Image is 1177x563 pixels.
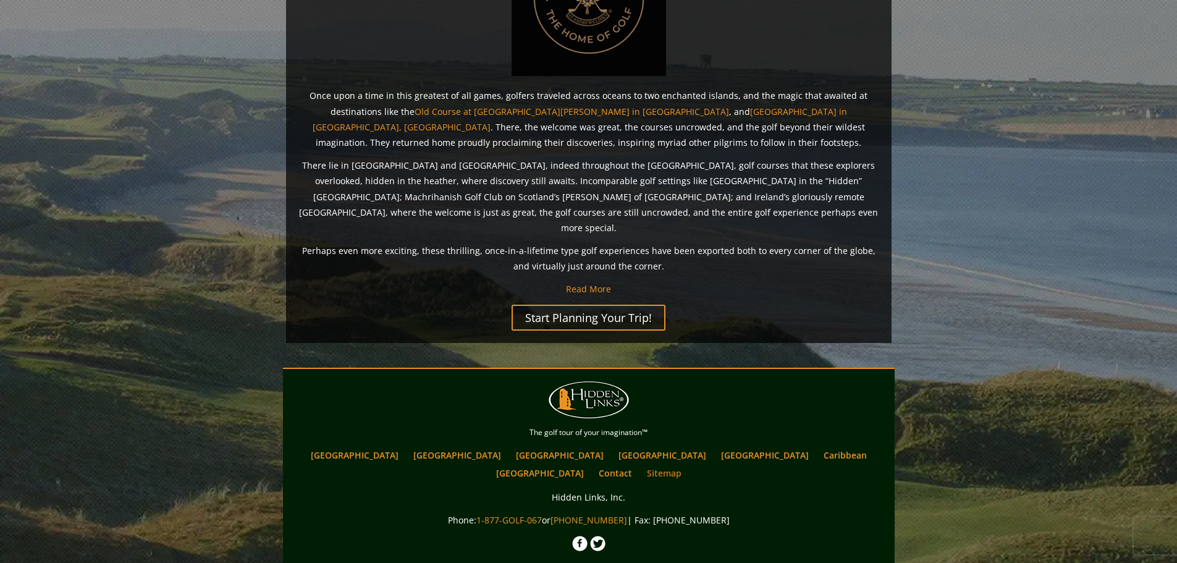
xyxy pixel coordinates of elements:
[817,446,873,464] a: Caribbean
[313,106,847,133] a: [GEOGRAPHIC_DATA] in [GEOGRAPHIC_DATA], [GEOGRAPHIC_DATA]
[286,512,892,528] p: Phone: or | Fax: [PHONE_NUMBER]
[298,158,879,235] p: There lie in [GEOGRAPHIC_DATA] and [GEOGRAPHIC_DATA], indeed throughout the [GEOGRAPHIC_DATA], go...
[286,489,892,505] p: Hidden Links, Inc.
[407,446,507,464] a: [GEOGRAPHIC_DATA]
[305,446,405,464] a: [GEOGRAPHIC_DATA]
[593,464,638,482] a: Contact
[490,464,590,482] a: [GEOGRAPHIC_DATA]
[298,243,879,274] p: Perhaps even more exciting, these thrilling, once-in-a-lifetime type golf experiences have been e...
[572,536,588,551] img: Facebook
[415,106,729,117] a: Old Course at [GEOGRAPHIC_DATA][PERSON_NAME] in [GEOGRAPHIC_DATA]
[551,514,627,526] a: [PHONE_NUMBER]
[286,426,892,439] p: The golf tour of your imagination™
[512,305,665,331] a: Start Planning Your Trip!
[590,536,605,551] img: Twitter
[641,464,688,482] a: Sitemap
[715,446,815,464] a: [GEOGRAPHIC_DATA]
[298,88,879,150] p: Once upon a time in this greatest of all games, golfers traveled across oceans to two enchanted i...
[476,514,542,526] a: 1-877-GOLF-067
[510,446,610,464] a: [GEOGRAPHIC_DATA]
[612,446,712,464] a: [GEOGRAPHIC_DATA]
[566,283,611,295] a: Read More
